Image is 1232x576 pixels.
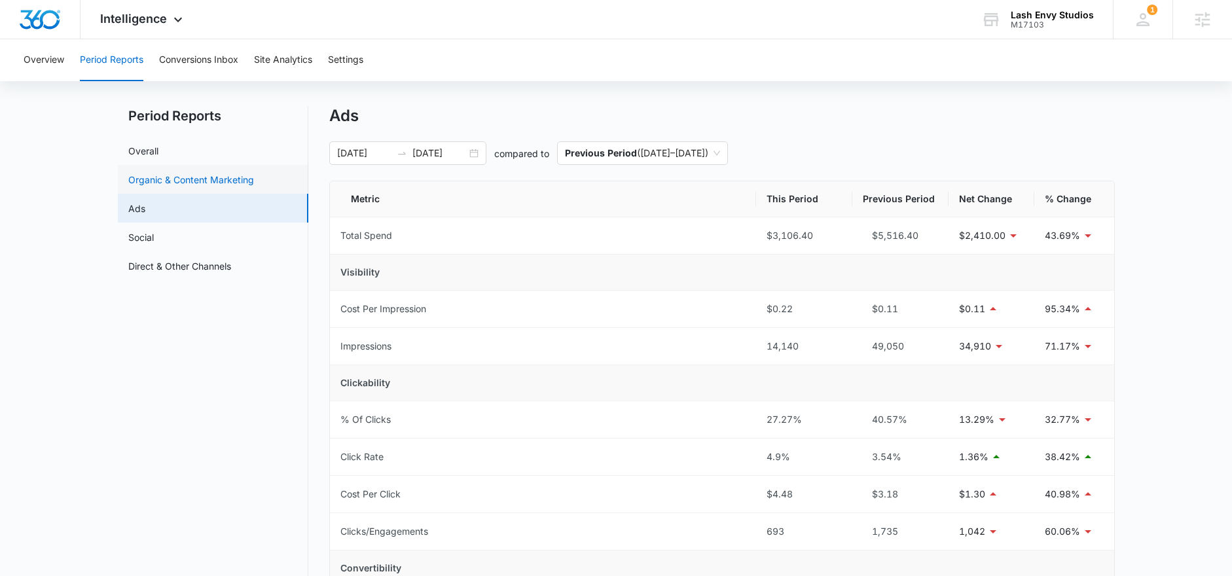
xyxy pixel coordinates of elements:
[767,412,842,427] div: 27.27%
[959,487,985,501] p: $1.30
[959,302,985,316] p: $0.11
[340,487,401,501] div: Cost Per Click
[863,228,938,243] div: $5,516.40
[863,412,938,427] div: 40.57%
[767,228,842,243] div: $3,106.40
[128,202,145,215] a: Ads
[863,487,938,501] div: $3.18
[767,524,842,539] div: 693
[959,524,985,539] p: 1,042
[494,147,549,160] p: compared to
[852,181,949,217] th: Previous Period
[863,339,938,353] div: 49,050
[337,146,391,160] input: Start date
[340,302,426,316] div: Cost Per Impression
[1147,5,1157,15] div: notifications count
[1011,20,1094,29] div: account id
[159,39,238,81] button: Conversions Inbox
[80,39,143,81] button: Period Reports
[565,142,720,164] span: ( [DATE] – [DATE] )
[1045,228,1080,243] p: 43.69%
[767,450,842,464] div: 4.9%
[959,228,1006,243] p: $2,410.00
[1147,5,1157,15] span: 1
[340,524,428,539] div: Clicks/Engagements
[128,259,231,273] a: Direct & Other Channels
[1011,10,1094,20] div: account name
[1045,524,1080,539] p: 60.06%
[767,302,842,316] div: $0.22
[412,146,467,160] input: End date
[397,148,407,158] span: swap-right
[959,450,988,464] p: 1.36%
[330,181,756,217] th: Metric
[128,173,254,187] a: Organic & Content Marketing
[959,339,991,353] p: 34,910
[128,144,158,158] a: Overall
[340,228,392,243] div: Total Spend
[329,106,359,126] h1: Ads
[330,365,1114,401] td: Clickability
[1034,181,1114,217] th: % Change
[1045,412,1080,427] p: 32.77%
[863,302,938,316] div: $0.11
[767,339,842,353] div: 14,140
[118,106,308,126] h2: Period Reports
[254,39,312,81] button: Site Analytics
[1045,339,1080,353] p: 71.17%
[340,339,391,353] div: Impressions
[340,412,391,427] div: % Of Clicks
[1045,302,1080,316] p: 95.34%
[397,148,407,158] span: to
[767,487,842,501] div: $4.48
[863,524,938,539] div: 1,735
[1045,450,1080,464] p: 38.42%
[949,181,1034,217] th: Net Change
[756,181,852,217] th: This Period
[100,12,167,26] span: Intelligence
[863,450,938,464] div: 3.54%
[565,147,637,158] p: Previous Period
[1045,487,1080,501] p: 40.98%
[330,255,1114,291] td: Visibility
[328,39,363,81] button: Settings
[24,39,64,81] button: Overview
[128,230,154,244] a: Social
[959,412,994,427] p: 13.29%
[340,450,384,464] div: Click Rate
